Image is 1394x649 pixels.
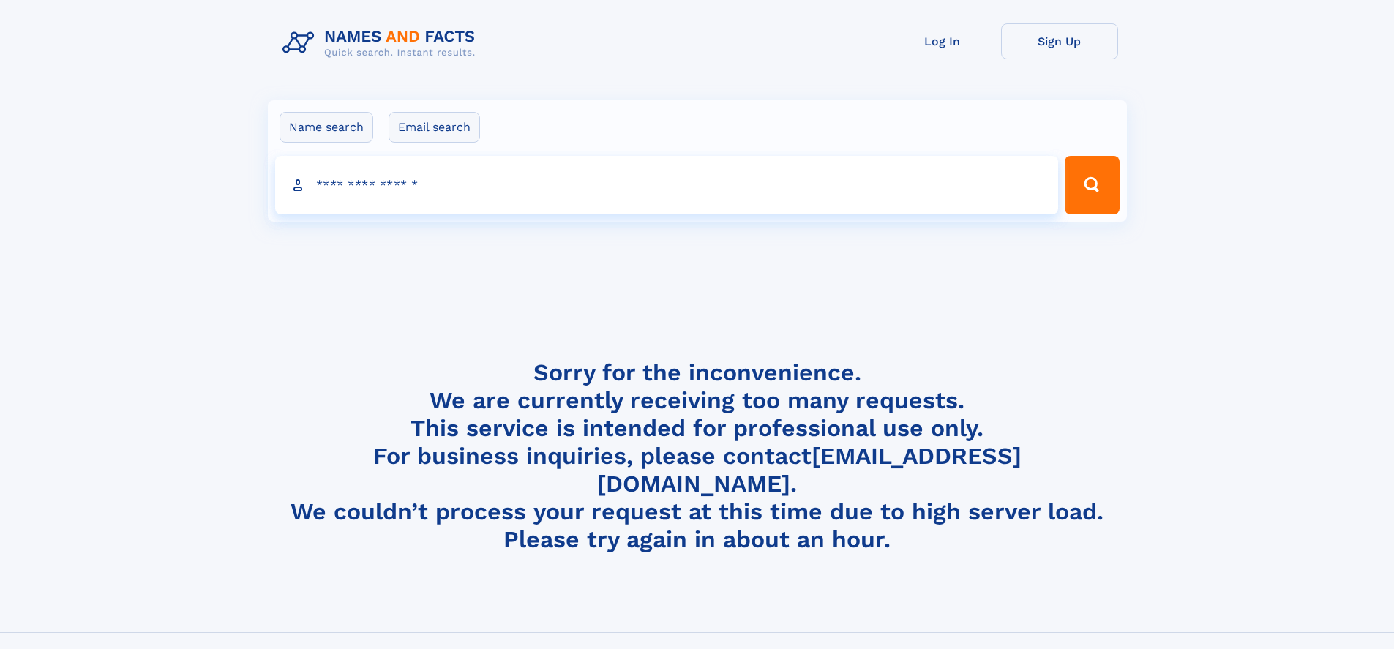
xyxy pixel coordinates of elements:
[277,23,487,63] img: Logo Names and Facts
[280,112,373,143] label: Name search
[884,23,1001,59] a: Log In
[1001,23,1118,59] a: Sign Up
[597,442,1022,498] a: [EMAIL_ADDRESS][DOMAIN_NAME]
[277,359,1118,554] h4: Sorry for the inconvenience. We are currently receiving too many requests. This service is intend...
[1065,156,1119,214] button: Search Button
[275,156,1059,214] input: search input
[389,112,480,143] label: Email search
